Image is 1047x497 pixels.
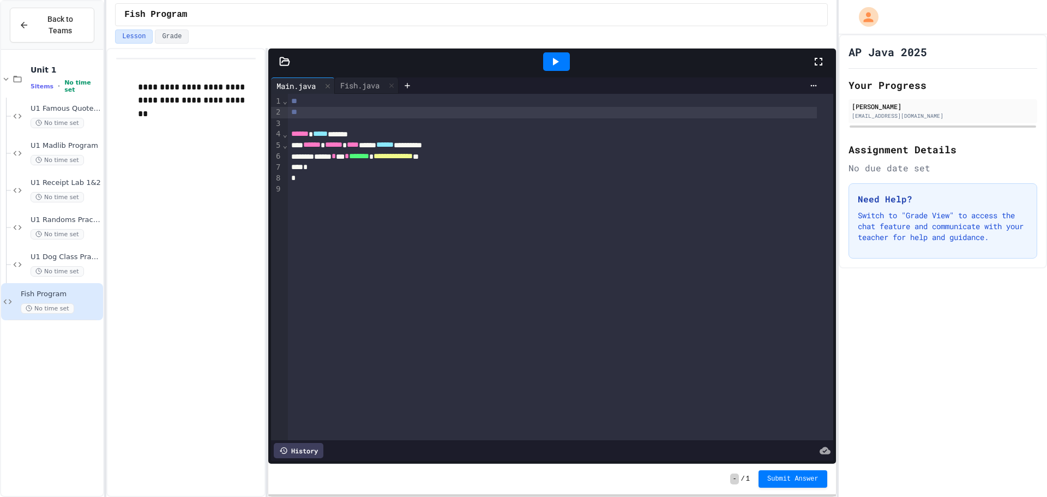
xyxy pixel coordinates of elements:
[10,8,94,43] button: Back to Teams
[271,77,335,94] div: Main.java
[58,82,60,91] span: •
[271,184,282,195] div: 9
[271,129,282,140] div: 4
[271,140,282,151] div: 5
[767,475,819,483] span: Submit Answer
[849,44,927,59] h1: AP Java 2025
[271,96,282,107] div: 1
[741,475,745,483] span: /
[759,470,827,488] button: Submit Answer
[849,142,1037,157] h2: Assignment Details
[124,8,187,21] span: Fish Program
[31,104,101,113] span: U1 Famous Quote Program
[21,290,101,299] span: Fish Program
[21,303,74,314] span: No time set
[852,101,1034,111] div: [PERSON_NAME]
[746,475,750,483] span: 1
[849,161,1037,175] div: No due date set
[271,173,282,184] div: 8
[858,210,1028,243] p: Switch to "Grade View" to access the chat feature and communicate with your teacher for help and ...
[115,29,153,44] button: Lesson
[852,112,1034,120] div: [EMAIL_ADDRESS][DOMAIN_NAME]
[155,29,189,44] button: Grade
[858,193,1028,206] h3: Need Help?
[282,97,287,105] span: Fold line
[35,14,85,37] span: Back to Teams
[31,178,101,188] span: U1 Receipt Lab 1&2
[271,151,282,162] div: 6
[282,130,287,139] span: Fold line
[31,229,84,239] span: No time set
[31,65,101,75] span: Unit 1
[274,443,323,458] div: History
[31,118,84,128] span: No time set
[282,141,287,149] span: Fold line
[271,80,321,92] div: Main.java
[31,192,84,202] span: No time set
[64,79,101,93] span: No time set
[31,266,84,277] span: No time set
[730,474,738,484] span: -
[31,83,53,90] span: 5 items
[271,118,282,129] div: 3
[31,155,84,165] span: No time set
[335,77,399,94] div: Fish.java
[31,253,101,262] span: U1 Dog Class Practice
[335,80,385,91] div: Fish.java
[849,77,1037,93] h2: Your Progress
[271,107,282,118] div: 2
[31,141,101,151] span: U1 Madlib Program
[271,162,282,173] div: 7
[847,4,881,29] div: My Account
[31,215,101,225] span: U1 Randoms Practice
